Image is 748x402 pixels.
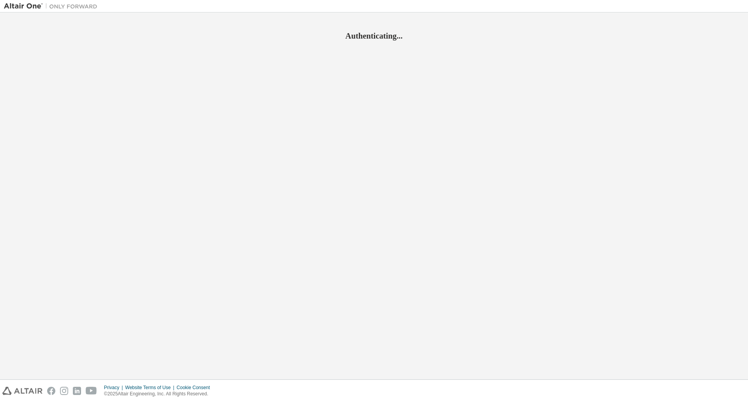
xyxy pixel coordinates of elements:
img: instagram.svg [60,387,68,395]
div: Privacy [104,384,125,391]
img: linkedin.svg [73,387,81,395]
img: facebook.svg [47,387,55,395]
p: © 2025 Altair Engineering, Inc. All Rights Reserved. [104,391,215,397]
div: Website Terms of Use [125,384,176,391]
div: Cookie Consent [176,384,214,391]
h2: Authenticating... [4,31,744,41]
img: altair_logo.svg [2,387,42,395]
img: Altair One [4,2,101,10]
img: youtube.svg [86,387,97,395]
